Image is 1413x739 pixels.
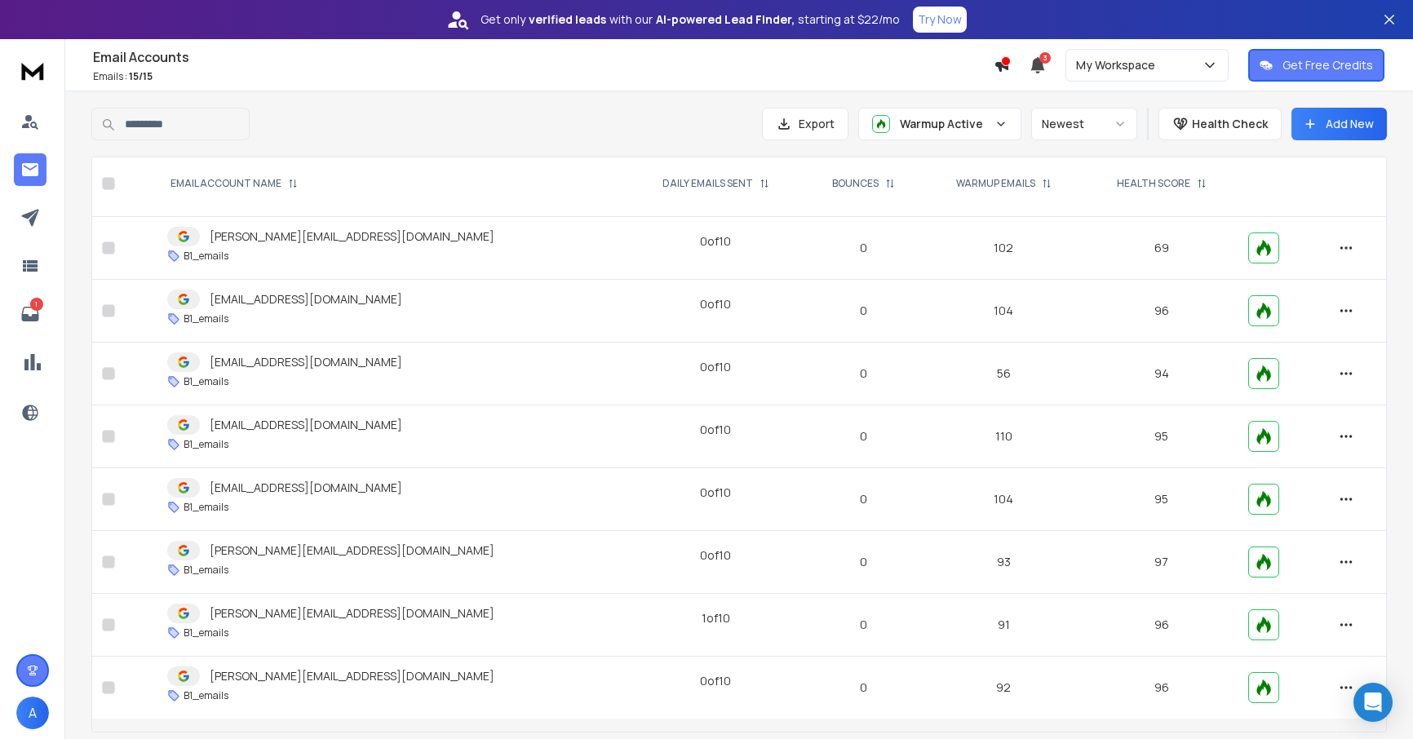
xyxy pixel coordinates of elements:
button: A [16,697,49,729]
p: B1_emails [184,250,228,263]
td: 96 [1084,594,1238,657]
td: 96 [1084,657,1238,719]
td: 102 [923,217,1084,280]
img: logo [16,55,49,86]
button: Try Now [913,7,967,33]
p: 0 [814,303,913,319]
p: [PERSON_NAME][EMAIL_ADDRESS][DOMAIN_NAME] [210,668,494,684]
p: [PERSON_NAME][EMAIL_ADDRESS][DOMAIN_NAME] [210,228,494,245]
div: 0 of 10 [700,547,731,564]
button: Export [762,108,848,140]
td: 91 [923,594,1084,657]
p: B1_emails [184,626,228,639]
p: [PERSON_NAME][EMAIL_ADDRESS][DOMAIN_NAME] [210,542,494,559]
p: BOUNCES [832,177,879,190]
p: 0 [814,617,913,633]
p: WARMUP EMAILS [956,177,1035,190]
p: [EMAIL_ADDRESS][DOMAIN_NAME] [210,480,402,496]
p: Get Free Credits [1282,57,1373,73]
h1: Email Accounts [93,47,994,67]
p: B1_emails [184,375,228,388]
p: B1_emails [184,501,228,514]
div: 0 of 10 [700,296,731,312]
div: 0 of 10 [700,233,731,250]
td: 56 [923,343,1084,405]
button: Health Check [1158,108,1282,140]
p: 1 [30,298,43,311]
div: 0 of 10 [700,673,731,689]
p: [EMAIL_ADDRESS][DOMAIN_NAME] [210,354,402,370]
strong: verified leads [529,11,606,28]
p: Try Now [918,11,962,28]
td: 110 [923,405,1084,468]
td: 104 [923,468,1084,531]
div: 0 of 10 [700,422,731,438]
p: 0 [814,365,913,382]
p: [EMAIL_ADDRESS][DOMAIN_NAME] [210,291,402,308]
p: 0 [814,491,913,507]
td: 104 [923,280,1084,343]
td: 97 [1084,531,1238,594]
div: 0 of 10 [700,485,731,501]
td: 95 [1084,468,1238,531]
p: Get only with our starting at $22/mo [481,11,900,28]
p: B1_emails [184,438,228,451]
strong: AI-powered Lead Finder, [656,11,795,28]
p: B1_emails [184,564,228,577]
td: 95 [1084,405,1238,468]
button: Get Free Credits [1248,49,1384,82]
p: Warmup Active [900,116,988,132]
p: My Workspace [1076,57,1162,73]
span: 3 [1039,52,1051,64]
td: 96 [1084,280,1238,343]
p: B1_emails [184,312,228,325]
p: 0 [814,679,913,696]
div: 0 of 10 [700,359,731,375]
p: HEALTH SCORE [1117,177,1190,190]
td: 94 [1084,343,1238,405]
p: 0 [814,428,913,445]
p: [PERSON_NAME][EMAIL_ADDRESS][DOMAIN_NAME] [210,605,494,622]
span: 15 / 15 [129,69,153,83]
td: 93 [923,531,1084,594]
div: EMAIL ACCOUNT NAME [171,177,298,190]
button: Newest [1031,108,1137,140]
a: 1 [14,298,47,330]
td: 92 [923,657,1084,719]
button: Add New [1291,108,1387,140]
div: Open Intercom Messenger [1353,683,1393,722]
td: 69 [1084,217,1238,280]
p: B1_emails [184,689,228,702]
p: DAILY EMAILS SENT [662,177,753,190]
p: Health Check [1192,116,1268,132]
p: 0 [814,240,913,256]
p: 0 [814,554,913,570]
p: [EMAIL_ADDRESS][DOMAIN_NAME] [210,417,402,433]
p: Emails : [93,70,994,83]
div: 1 of 10 [702,610,730,626]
